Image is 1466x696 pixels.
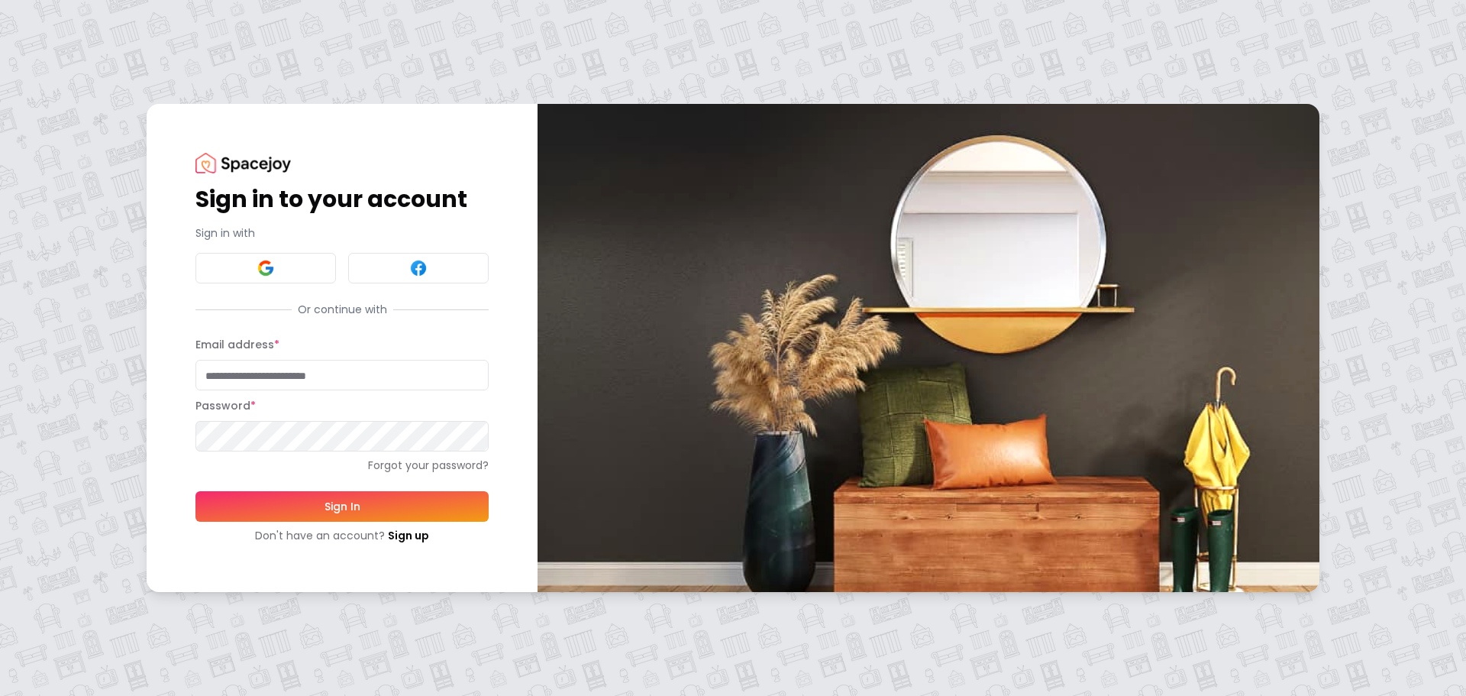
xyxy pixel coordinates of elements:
[195,491,489,522] button: Sign In
[195,458,489,473] a: Forgot your password?
[388,528,429,543] a: Sign up
[292,302,393,317] span: Or continue with
[538,104,1319,592] img: banner
[195,225,489,241] p: Sign in with
[257,259,275,277] img: Google signin
[409,259,428,277] img: Facebook signin
[195,153,291,173] img: Spacejoy Logo
[195,337,279,352] label: Email address
[195,398,256,413] label: Password
[195,528,489,543] div: Don't have an account?
[195,186,489,213] h1: Sign in to your account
